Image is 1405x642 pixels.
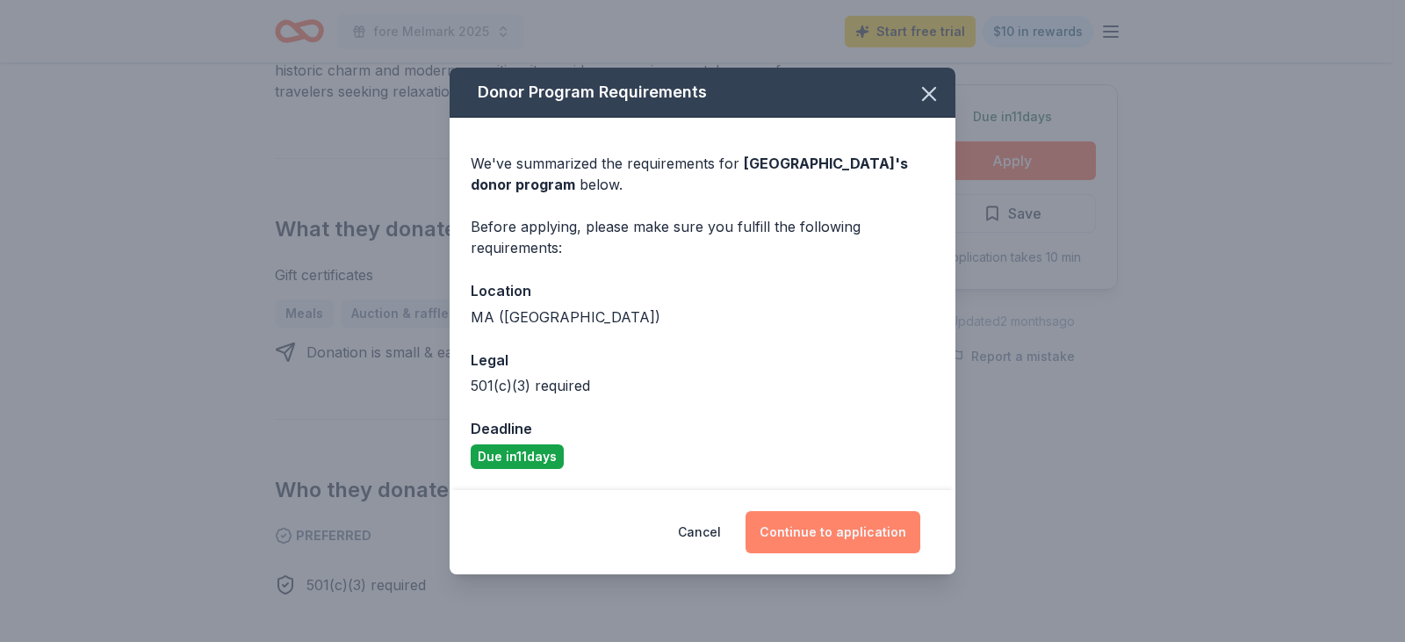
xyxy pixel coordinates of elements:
[471,417,934,440] div: Deadline
[471,349,934,371] div: Legal
[471,444,564,469] div: Due in 11 days
[471,307,934,328] div: MA ([GEOGRAPHIC_DATA])
[471,153,934,195] div: We've summarized the requirements for below.
[471,375,934,396] div: 501(c)(3) required
[471,216,934,258] div: Before applying, please make sure you fulfill the following requirements:
[471,279,934,302] div: Location
[746,511,920,553] button: Continue to application
[450,68,955,118] div: Donor Program Requirements
[678,511,721,553] button: Cancel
